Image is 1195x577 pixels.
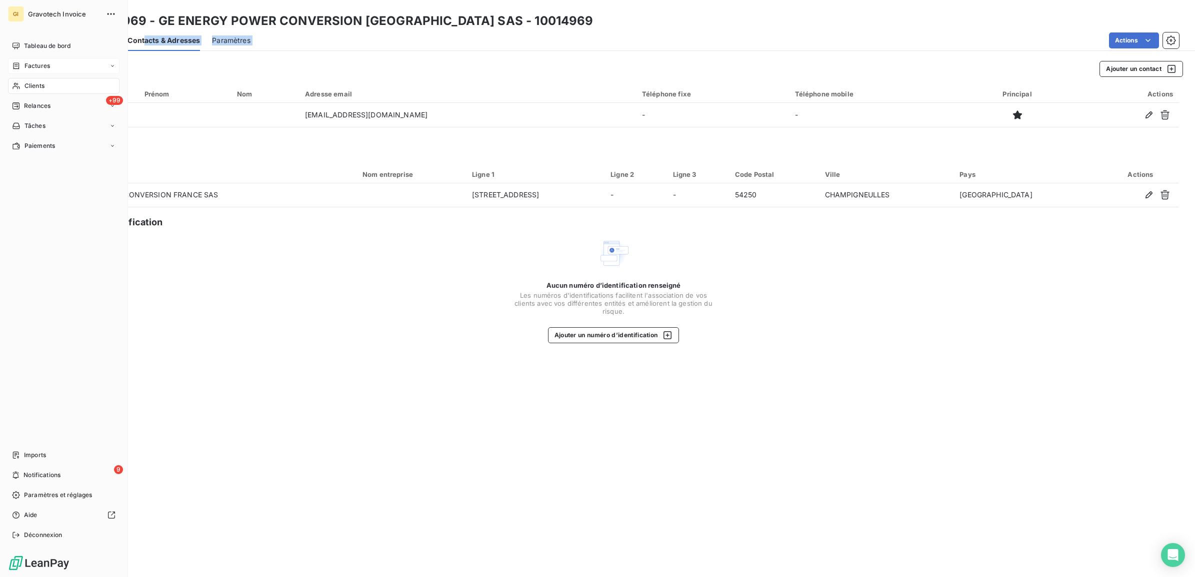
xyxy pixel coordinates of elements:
td: - [604,183,666,207]
div: Ligne 1 [472,170,598,178]
span: Contacts & Adresses [127,35,200,45]
div: Open Intercom Messenger [1161,543,1185,567]
div: Principal [972,90,1063,98]
span: Aucun numéro d’identification renseigné [546,281,681,289]
span: Tableau de bord [24,41,70,50]
td: [EMAIL_ADDRESS][DOMAIN_NAME] [299,103,636,127]
div: Adresse email [305,90,630,98]
span: Factures [24,61,50,70]
td: 54250 [729,183,819,207]
span: Gravotech Invoice [28,10,100,18]
div: Téléphone fixe [642,90,783,98]
span: Imports [24,451,46,460]
span: 9 [114,465,123,474]
img: Logo LeanPay [8,555,70,571]
div: Code Postal [735,170,813,178]
div: Ville [825,170,948,178]
td: - [636,103,789,127]
span: Paramètres [212,35,250,45]
span: Aide [24,511,37,520]
span: Déconnexion [24,531,62,540]
div: Ligne 3 [673,170,723,178]
span: Notifications [23,471,60,480]
div: Destinataire [54,170,350,178]
td: GE ENERGY POWER CONVERSION FRANCE SAS [48,183,356,207]
h3: 10014969 - GE ENERGY POWER CONVERSION [GEOGRAPHIC_DATA] SAS - 10014969 [88,12,593,30]
div: Nom entreprise [362,170,460,178]
div: Nom [237,90,293,98]
div: Actions [1108,170,1173,178]
div: GI [8,6,24,22]
div: Prénom [144,90,225,98]
div: Ligne 2 [610,170,660,178]
a: Aide [8,507,119,523]
span: +99 [106,96,123,105]
div: Pays [959,170,1096,178]
div: Téléphone mobile [795,90,960,98]
td: [STREET_ADDRESS] [466,183,604,207]
button: Actions [1109,32,1159,48]
button: Ajouter un numéro d’identification [548,327,679,343]
span: Tâches [24,121,45,130]
button: Ajouter un contact [1099,61,1183,77]
div: Actions [1075,90,1173,98]
td: - [789,103,966,127]
span: Paramètres et réglages [24,491,92,500]
span: Clients [24,81,44,90]
td: [GEOGRAPHIC_DATA] [953,183,1102,207]
img: Empty state [597,237,629,269]
span: Paiements [24,141,55,150]
td: CHAMPIGNEULLES [819,183,954,207]
td: - [667,183,729,207]
span: Relances [24,101,50,110]
span: Les numéros d'identifications facilitent l'association de vos clients avec vos différentes entité... [513,291,713,315]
